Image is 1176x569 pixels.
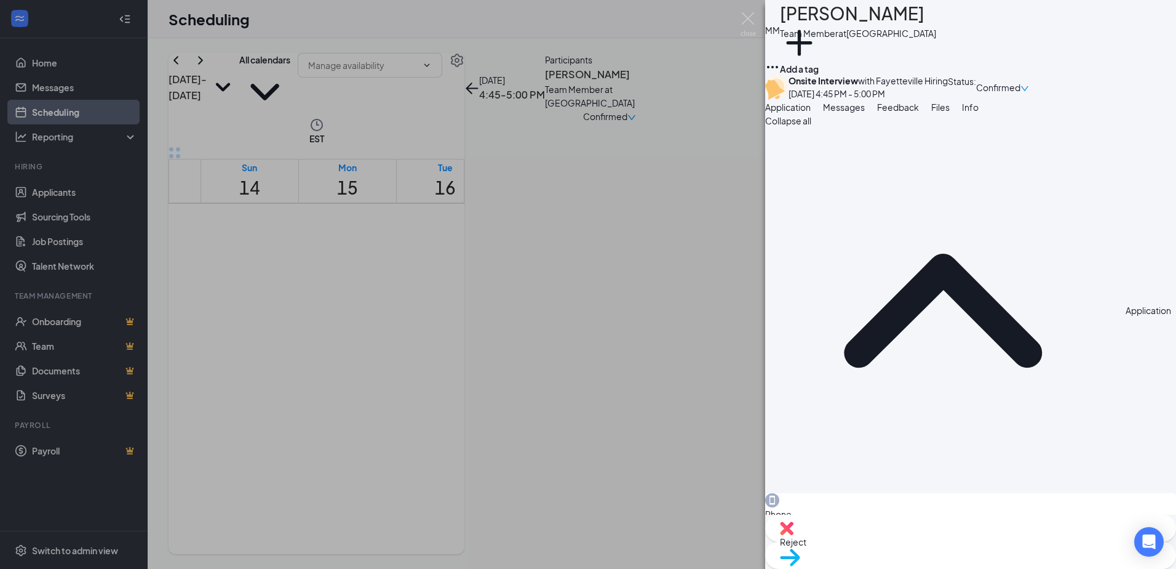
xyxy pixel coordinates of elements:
b: Onsite Interview [789,75,858,86]
div: Status : [948,75,976,100]
span: down [1020,84,1029,93]
button: PlusAdd a tag [780,23,819,76]
div: with Fayetteville Hiring [789,75,948,87]
div: [DATE] 4:45 PM - 5:00 PM [789,87,948,100]
span: Phone [765,507,1176,521]
span: Collapse all [765,115,811,126]
span: Confirmed [976,81,1020,94]
svg: ChevronUp [765,132,1121,488]
svg: Plus [780,23,819,62]
span: Files [931,102,950,113]
span: Messages [823,102,865,113]
span: Feedback [877,102,919,113]
svg: Ellipses [765,60,780,75]
div: MM [765,23,780,37]
div: Open Intercom Messenger [1134,527,1164,557]
span: Application [765,102,811,113]
div: Team Member at [GEOGRAPHIC_DATA] [780,27,936,39]
div: Application [1126,304,1171,317]
span: Info [962,102,979,113]
span: Reject [780,536,806,547]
